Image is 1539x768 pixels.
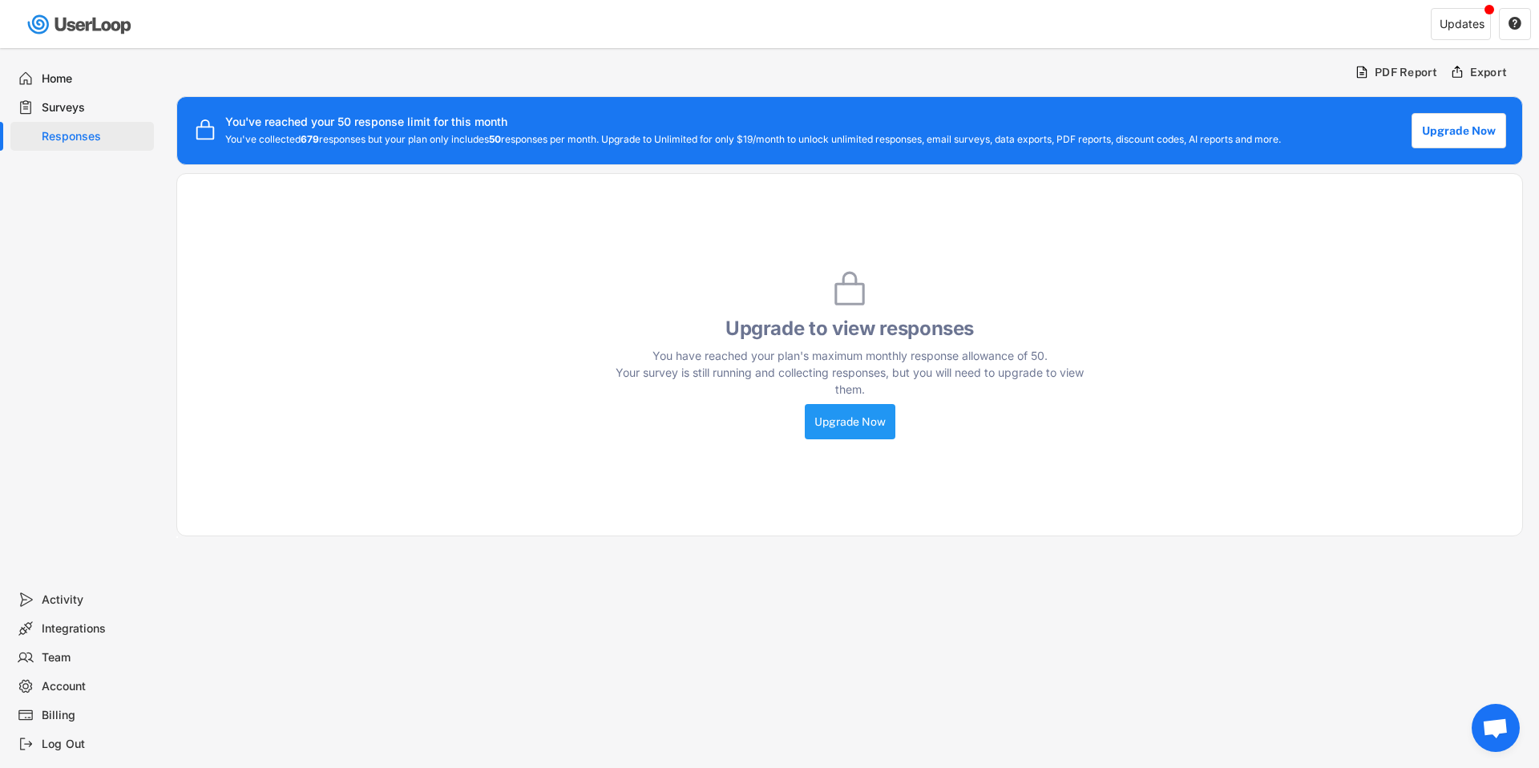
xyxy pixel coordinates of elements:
div: PDF Report [1375,65,1438,79]
img: userloop-logo-01.svg [24,8,137,41]
button:  [1508,17,1522,31]
div: Responses [42,129,147,144]
div: Team [42,650,147,665]
strong: 679 [301,133,319,145]
text:  [1509,16,1521,30]
div: Export [1470,65,1508,79]
button: Upgrade Now [805,404,895,439]
button: Upgrade Now [1412,113,1506,148]
div: Account [42,679,147,694]
div: Updates [1440,18,1484,30]
div: Home [42,71,147,87]
div: Billing [42,708,147,723]
div: Surveys [42,100,147,115]
div: Activity [42,592,147,608]
a: Open de chat [1472,704,1520,752]
div: Integrations [42,621,147,637]
div: You've reached your 50 response limit for this month [225,116,507,127]
div: You've collected responses but your plan only includes responses per month. Upgrade to Unlimited ... [225,134,1281,145]
strong: 50 [489,133,501,145]
div: You have reached your plan's maximum monthly response allowance of 50. Your survey is still runni... [609,347,1090,398]
div: Log Out [42,737,147,752]
h4: Upgrade to view responses [609,317,1090,341]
